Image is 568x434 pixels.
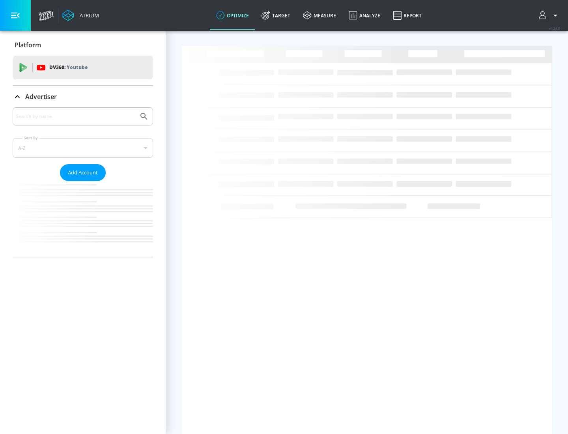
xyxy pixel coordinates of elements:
[13,181,153,258] nav: list of Advertiser
[549,26,560,30] span: v 4.24.0
[62,9,99,21] a: Atrium
[67,63,88,71] p: Youtube
[13,56,153,79] div: DV360: Youtube
[22,135,39,140] label: Sort By
[15,41,41,49] p: Platform
[68,168,98,177] span: Add Account
[13,138,153,158] div: A-Z
[13,86,153,108] div: Advertiser
[25,92,57,101] p: Advertiser
[210,1,255,30] a: optimize
[13,107,153,258] div: Advertiser
[60,164,106,181] button: Add Account
[297,1,342,30] a: measure
[77,12,99,19] div: Atrium
[49,63,88,72] p: DV360:
[387,1,428,30] a: Report
[255,1,297,30] a: Target
[342,1,387,30] a: Analyze
[13,34,153,56] div: Platform
[16,111,135,122] input: Search by name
